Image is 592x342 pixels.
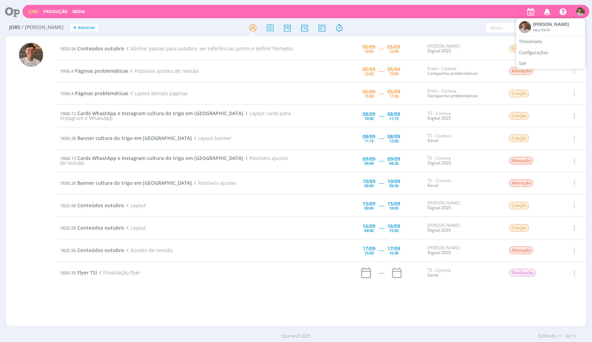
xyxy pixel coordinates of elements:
[60,135,192,141] a: 1830.38Banner cultura do trigo em [GEOGRAPHIC_DATA]
[60,269,97,276] a: 1830.35Flyer TSI
[60,155,243,161] a: 1868.13Cards WhastApp e Instagram cultura do trigo em [GEOGRAPHIC_DATA]
[363,224,375,229] div: 16/09
[77,155,243,161] span: Cards WhastApp e Instagram cultura do trigo em [GEOGRAPHIC_DATA]
[43,9,68,14] a: Produção
[389,72,398,76] div: 15:00
[77,224,124,231] span: Conteúdos outubro
[77,45,124,52] span: Conteúdos outubro
[427,160,451,166] a: Digital 2025
[77,247,124,253] span: Conteúdos outubro
[427,70,478,76] a: Campanha problemáticas
[78,26,95,30] span: Adicionar
[77,180,192,186] span: Banner cultura do trigo em [GEOGRAPHIC_DATA]
[379,202,384,209] span: -----
[60,110,243,117] a: 1868.13Cards WhastApp e Instagram cultura do trigo em [GEOGRAPHIC_DATA]
[533,28,550,32] small: Meu Perfil
[60,46,76,52] span: 1825.56
[389,251,398,255] div: 16:30
[387,179,400,184] div: 10/09
[364,117,374,120] div: 10:00
[124,224,146,231] span: Layout
[19,43,43,67] img: T
[77,202,124,209] span: Conteúdos outubro
[73,24,77,31] span: +
[509,224,529,232] span: Criação
[389,49,398,53] div: 12:00
[379,112,384,119] span: -----
[516,36,585,47] a: Timesheets
[41,9,70,14] button: Produção
[60,270,76,276] span: 1830.35
[72,9,85,14] a: Mídia
[27,9,41,14] button: Jobs
[427,223,499,233] div: [PERSON_NAME]
[509,90,529,97] span: Criação
[364,251,374,255] div: 15:00
[533,21,569,27] b: [PERSON_NAME]
[60,110,76,117] span: 1868.13
[427,111,499,121] div: TS - Corteva
[387,89,400,94] div: 05/09
[379,247,384,253] span: -----
[538,333,556,340] span: Exibindo
[427,156,499,166] div: TS - Corteva
[516,58,585,69] a: Sair
[60,202,124,209] a: 1825.56Conteúdos outubro
[427,268,499,278] div: TS - Corteva
[364,184,374,188] div: 09:00
[509,45,529,52] span: Criação
[363,134,375,139] div: 08/09
[363,67,375,72] div: 05/09
[60,155,288,166] span: Possíveis ajustes de revisão
[75,90,128,97] span: Páginas problemáticas
[379,68,384,74] span: -----
[509,112,529,120] span: Criação
[427,250,451,255] a: Digital 2025
[60,45,124,52] a: 1825.56Conteúdos outubro
[387,157,400,161] div: 09/09
[128,68,198,74] span: Possíveis ajustes de revisão
[427,133,499,143] div: TS - Corteva
[387,246,400,251] div: 17/09
[387,134,400,139] div: 08/09
[389,161,398,165] div: 09:30
[509,67,533,75] span: Alteração
[60,110,291,121] span: Layout cards para Instagram e WhatsApp
[363,157,375,161] div: 09/09
[379,224,384,231] span: -----
[192,180,237,186] span: Possíveis ajustes
[29,9,39,14] a: Jobs
[60,135,76,141] span: 1830.38
[389,94,398,98] div: 17:00
[363,201,375,206] div: 15/09
[60,224,124,231] a: 1825.56Conteúdos outubro
[516,47,585,58] a: Configurações
[364,139,374,143] div: 11:15
[363,179,375,184] div: 10/09
[364,161,374,165] div: 09:00
[389,117,398,120] div: 11:15
[387,224,400,229] div: 16/09
[427,182,438,188] a: Geral
[364,49,374,53] div: 10:00
[427,178,499,188] div: TS - Corteva
[97,269,140,276] span: Finalização flyer
[363,112,375,117] div: 08/09
[60,180,192,186] a: 1830.38Banner cultura do trigo em [GEOGRAPHIC_DATA]
[516,18,585,69] ul: T
[364,94,374,98] div: 15:00
[427,201,499,211] div: [PERSON_NAME]
[124,247,172,253] span: Ajustes de revisão
[192,135,231,141] span: Layout banner
[572,333,576,340] span: 11
[60,202,76,209] span: 1825.56
[60,180,76,186] span: 1830.38
[124,202,146,209] span: Layout
[363,89,375,94] div: 05/09
[427,93,478,99] a: Campanha problemáticas
[565,333,570,340] span: de
[379,157,384,164] span: -----
[128,90,188,97] span: Layout demais páginas
[427,48,451,54] a: Digital 2025
[389,184,398,188] div: 09:30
